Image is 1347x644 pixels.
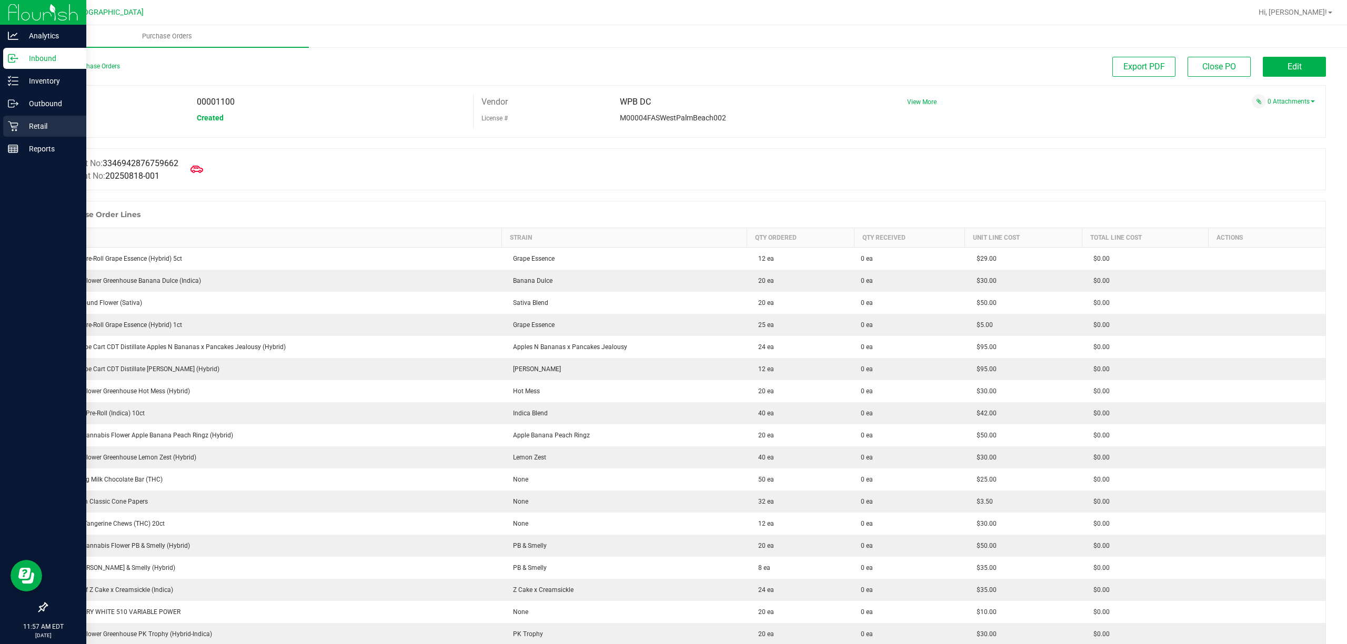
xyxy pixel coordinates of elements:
[128,32,206,41] span: Purchase Orders
[1088,542,1110,549] span: $0.00
[971,277,997,284] span: $30.00
[971,321,993,329] span: $5.00
[861,364,873,374] span: 0 ea
[508,454,546,461] span: Lemon Zest
[1088,277,1110,284] span: $0.00
[620,97,651,107] span: WPB DC
[54,541,496,550] div: FT 3.5g Cannabis Flower PB & Smelly (Hybrid)
[508,542,547,549] span: PB & Smelly
[971,520,997,527] span: $30.00
[25,25,309,47] a: Purchase Orders
[47,228,502,248] th: Item
[861,386,873,396] span: 0 ea
[103,158,178,168] span: 3346942876759662
[861,431,873,440] span: 0 ea
[18,75,82,87] p: Inventory
[54,431,496,440] div: FT 3.5g Cannabis Flower Apple Banana Peach Ringz (Hybrid)
[508,321,555,329] span: Grape Essence
[753,476,774,483] span: 50 ea
[971,498,993,505] span: $3.50
[861,320,873,330] span: 0 ea
[5,622,82,631] p: 11:57 AM EDT
[1112,57,1175,77] button: Export PDF
[18,120,82,132] p: Retail
[54,408,496,418] div: FT 0.35g Pre-Roll (Indica) 10ct
[747,228,854,248] th: Qty Ordered
[8,30,18,41] inline-svg: Analytics
[753,277,774,284] span: 20 ea
[861,453,873,462] span: 0 ea
[753,498,774,505] span: 32 ea
[971,542,997,549] span: $50.00
[72,8,144,17] span: [GEOGRAPHIC_DATA]
[1263,57,1326,77] button: Edit
[508,365,561,373] span: [PERSON_NAME]
[508,630,543,638] span: PK Trophy
[508,277,552,284] span: Banana Dulce
[1088,343,1110,351] span: $0.00
[971,255,997,262] span: $29.00
[54,254,496,263] div: FT 0.5g Pre-Roll Grape Essence (Hybrid) 5ct
[186,159,207,180] span: Mark as Arrived
[8,76,18,86] inline-svg: Inventory
[753,321,774,329] span: 25 ea
[508,520,528,527] span: None
[508,432,590,439] span: Apple Banana Peach Ringz
[1268,98,1315,105] a: 0 Attachments
[54,607,496,617] div: FT BATTERY WHITE 510 VARIABLE POWER
[481,94,508,110] label: Vendor
[54,629,496,639] div: FD 3.5g Flower Greenhouse PK Trophy (Hybrid-Indica)
[861,475,873,484] span: 0 ea
[5,631,82,639] p: [DATE]
[753,343,774,351] span: 24 ea
[753,299,774,306] span: 20 ea
[508,387,540,395] span: Hot Mess
[508,343,627,351] span: Apples N Bananas x Pancakes Jealousy
[55,157,178,170] label: Manifest No:
[54,585,496,595] div: FT 1g Kief Z Cake x Creamsickle (Indica)
[18,142,82,155] p: Reports
[861,519,873,528] span: 0 ea
[753,630,774,638] span: 20 ea
[8,98,18,109] inline-svg: Outbound
[971,608,997,616] span: $10.00
[861,607,873,617] span: 0 ea
[54,298,496,308] div: FT 7g Ground Flower (Sativa)
[54,475,496,484] div: HT 100mg Milk Chocolate Bar (THC)
[753,520,774,527] span: 12 ea
[1259,8,1327,16] span: Hi, [PERSON_NAME]!
[508,586,574,594] span: Z Cake x Creamsickle
[861,276,873,285] span: 0 ea
[1088,321,1110,329] span: $0.00
[1088,586,1110,594] span: $0.00
[753,387,774,395] span: 20 ea
[18,97,82,110] p: Outbound
[11,560,42,591] iframe: Resource center
[1088,476,1110,483] span: $0.00
[508,410,548,417] span: Indica Blend
[753,454,774,461] span: 40 ea
[18,52,82,65] p: Inbound
[971,343,997,351] span: $95.00
[861,629,873,639] span: 0 ea
[55,170,159,182] label: Shipment No:
[753,365,774,373] span: 12 ea
[620,114,726,122] span: M00004FASWestPalmBeach002
[753,608,774,616] span: 20 ea
[1202,62,1236,71] span: Close PO
[861,408,873,418] span: 0 ea
[907,98,937,106] span: View More
[753,564,770,571] span: 8 ea
[508,564,547,571] span: PB & Smelly
[1188,57,1251,77] button: Close PO
[753,410,774,417] span: 40 ea
[1082,228,1208,248] th: Total Line Cost
[54,364,496,374] div: FT 1g Vape Cart CDT Distillate [PERSON_NAME] (Hybrid)
[971,454,997,461] span: $30.00
[508,498,528,505] span: None
[965,228,1082,248] th: Unit Line Cost
[1088,299,1110,306] span: $0.00
[1123,62,1165,71] span: Export PDF
[861,497,873,506] span: 0 ea
[54,386,496,396] div: FD 3.5g Flower Greenhouse Hot Mess (Hybrid)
